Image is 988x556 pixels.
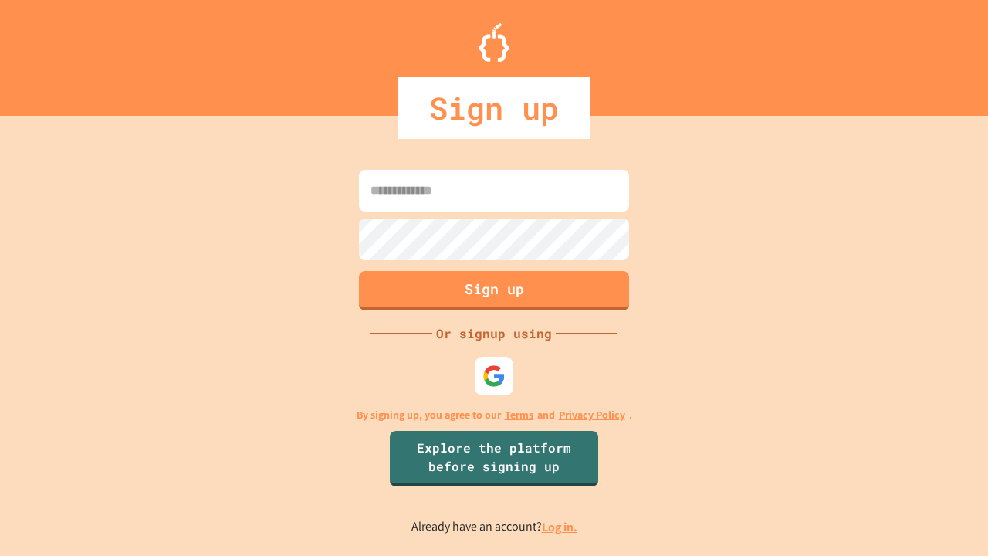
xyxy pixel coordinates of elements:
[479,23,509,62] img: Logo.svg
[390,431,598,486] a: Explore the platform before signing up
[505,407,533,423] a: Terms
[559,407,625,423] a: Privacy Policy
[482,364,506,388] img: google-icon.svg
[542,519,577,535] a: Log in.
[398,77,590,139] div: Sign up
[359,271,629,310] button: Sign up
[411,517,577,537] p: Already have an account?
[432,324,556,343] div: Or signup using
[357,407,632,423] p: By signing up, you agree to our and .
